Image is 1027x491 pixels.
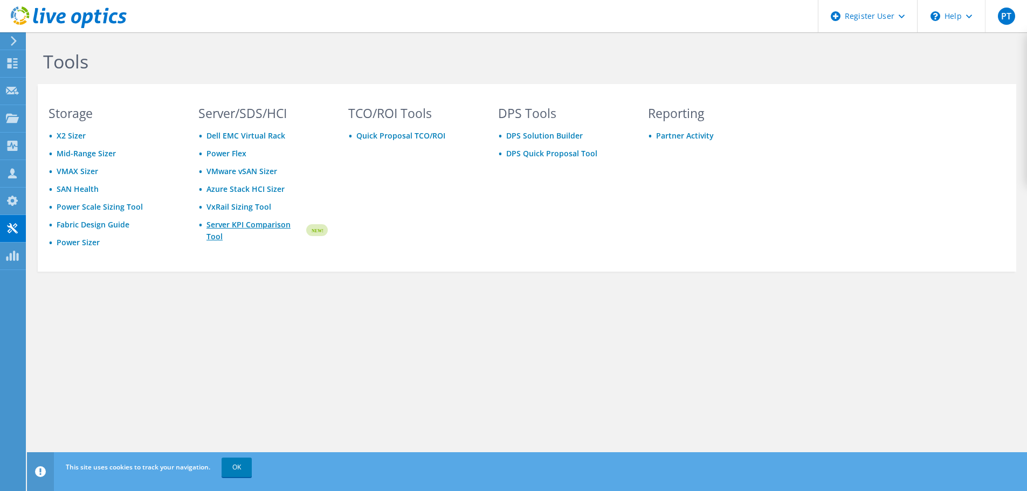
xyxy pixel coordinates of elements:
[57,166,98,176] a: VMAX Sizer
[57,130,86,141] a: X2 Sizer
[998,8,1015,25] span: PT
[648,107,777,119] h3: Reporting
[66,462,210,472] span: This site uses cookies to track your navigation.
[57,219,129,230] a: Fabric Design Guide
[43,50,771,73] h1: Tools
[49,107,178,119] h3: Storage
[356,130,445,141] a: Quick Proposal TCO/ROI
[206,219,305,243] a: Server KPI Comparison Tool
[305,218,328,243] img: new-badge.svg
[348,107,478,119] h3: TCO/ROI Tools
[498,107,628,119] h3: DPS Tools
[198,107,328,119] h3: Server/SDS/HCI
[57,148,116,158] a: Mid-Range Sizer
[656,130,714,141] a: Partner Activity
[206,184,285,194] a: Azure Stack HCI Sizer
[222,458,252,477] a: OK
[206,130,285,141] a: Dell EMC Virtual Rack
[506,148,597,158] a: DPS Quick Proposal Tool
[930,11,940,21] svg: \n
[206,166,277,176] a: VMware vSAN Sizer
[506,130,583,141] a: DPS Solution Builder
[57,184,99,194] a: SAN Health
[206,202,271,212] a: VxRail Sizing Tool
[206,148,246,158] a: Power Flex
[57,202,143,212] a: Power Scale Sizing Tool
[57,237,100,247] a: Power Sizer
